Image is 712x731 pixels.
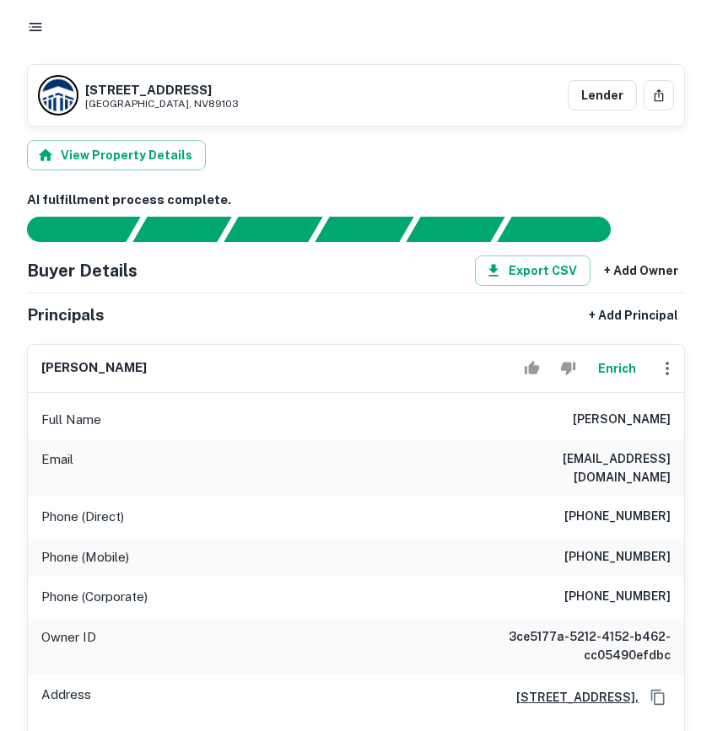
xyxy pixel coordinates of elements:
a: [STREET_ADDRESS], [503,688,639,707]
p: Owner ID [41,627,96,664]
h6: [PHONE_NUMBER] [564,547,671,567]
span: [GEOGRAPHIC_DATA], NV89103 [85,98,239,110]
a: Lender [568,80,637,110]
p: Phone (Mobile) [41,547,129,567]
h6: [STREET_ADDRESS] [85,83,239,96]
p: Email [41,449,73,486]
div: Your request is received and processing... [132,217,231,242]
button: + Add Principal [582,300,685,331]
h5: Principals [27,303,105,327]
button: Enrich [590,352,644,385]
h6: [PERSON_NAME] [41,358,147,378]
p: Full Name [41,410,101,430]
button: + Add Owner [597,255,685,286]
button: Reject [553,352,583,385]
button: Copy Address [645,685,671,710]
h6: [EMAIL_ADDRESS][DOMAIN_NAME] [468,449,671,486]
button: View Property Details [27,140,206,170]
p: Address [41,685,91,710]
p: Phone (Corporate) [41,587,148,607]
h6: AI fulfillment process complete. [27,191,685,210]
div: Principals found, AI now looking for contact information... [315,217,413,242]
button: Accept [517,352,547,385]
iframe: Chat Widget [628,596,712,677]
h4: Buyer Details [27,258,138,283]
h6: [PHONE_NUMBER] [564,587,671,607]
h6: [PERSON_NAME] [573,410,671,430]
div: Sending borrower request to AI... [7,217,133,242]
p: Phone (Direct) [41,507,124,527]
div: Principals found, still searching for contact information. This may take time... [406,217,504,242]
h6: [PHONE_NUMBER] [564,507,671,527]
h6: 3ce5177a-5212-4152-b462-cc05490efdbc [468,627,671,664]
div: Documents found, AI parsing details... [224,217,322,242]
div: AI fulfillment process complete. [498,217,631,242]
button: Export CSV [475,255,591,286]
